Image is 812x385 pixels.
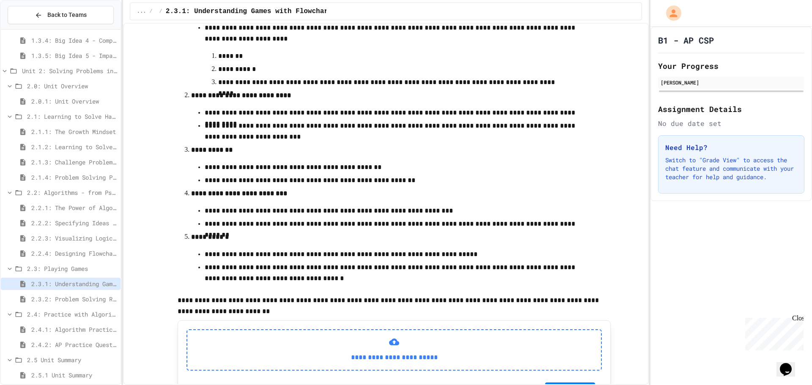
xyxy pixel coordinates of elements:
[31,249,117,258] span: 2.2.4: Designing Flowcharts
[658,118,804,128] div: No due date set
[31,51,117,60] span: 1.3.5: Big Idea 5 - Impact of Computing
[137,8,146,15] span: ...
[31,340,117,349] span: 2.4.2: AP Practice Questions
[31,325,117,334] span: 2.4.1: Algorithm Practice Exercises
[27,355,117,364] span: 2.5 Unit Summary
[31,142,117,151] span: 2.1.2: Learning to Solve Hard Problems
[665,156,797,181] p: Switch to "Grade View" to access the chat feature and communicate with your teacher for help and ...
[31,173,117,182] span: 2.1.4: Problem Solving Practice
[166,6,336,16] span: 2.3.1: Understanding Games with Flowcharts
[31,203,117,212] span: 2.2.1: The Power of Algorithms
[31,371,117,380] span: 2.5.1 Unit Summary
[27,112,117,121] span: 2.1: Learning to Solve Hard Problems
[665,142,797,153] h3: Need Help?
[31,158,117,167] span: 2.1.3: Challenge Problem - The Bridge
[27,310,117,319] span: 2.4: Practice with Algorithms
[661,79,802,86] div: [PERSON_NAME]
[658,103,804,115] h2: Assignment Details
[31,97,117,106] span: 2.0.1: Unit Overview
[31,127,117,136] span: 2.1.1: The Growth Mindset
[31,218,117,227] span: 2.2.2: Specifying Ideas with Pseudocode
[27,188,117,197] span: 2.2: Algorithms - from Pseudocode to Flowcharts
[8,6,114,24] button: Back to Teams
[657,3,683,23] div: My Account
[22,66,117,75] span: Unit 2: Solving Problems in Computer Science
[31,295,117,303] span: 2.3.2: Problem Solving Reflection
[742,314,804,350] iframe: chat widget
[47,11,87,19] span: Back to Teams
[658,60,804,72] h2: Your Progress
[658,34,714,46] h1: B1 - AP CSP
[31,279,117,288] span: 2.3.1: Understanding Games with Flowcharts
[3,3,58,54] div: Chat with us now!Close
[776,351,804,377] iframe: chat widget
[27,264,117,273] span: 2.3: Playing Games
[31,234,117,243] span: 2.2.3: Visualizing Logic with Flowcharts
[149,8,152,15] span: /
[27,82,117,90] span: 2.0: Unit Overview
[31,36,117,45] span: 1.3.4: Big Idea 4 - Computing Systems and Networks
[159,8,162,15] span: /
